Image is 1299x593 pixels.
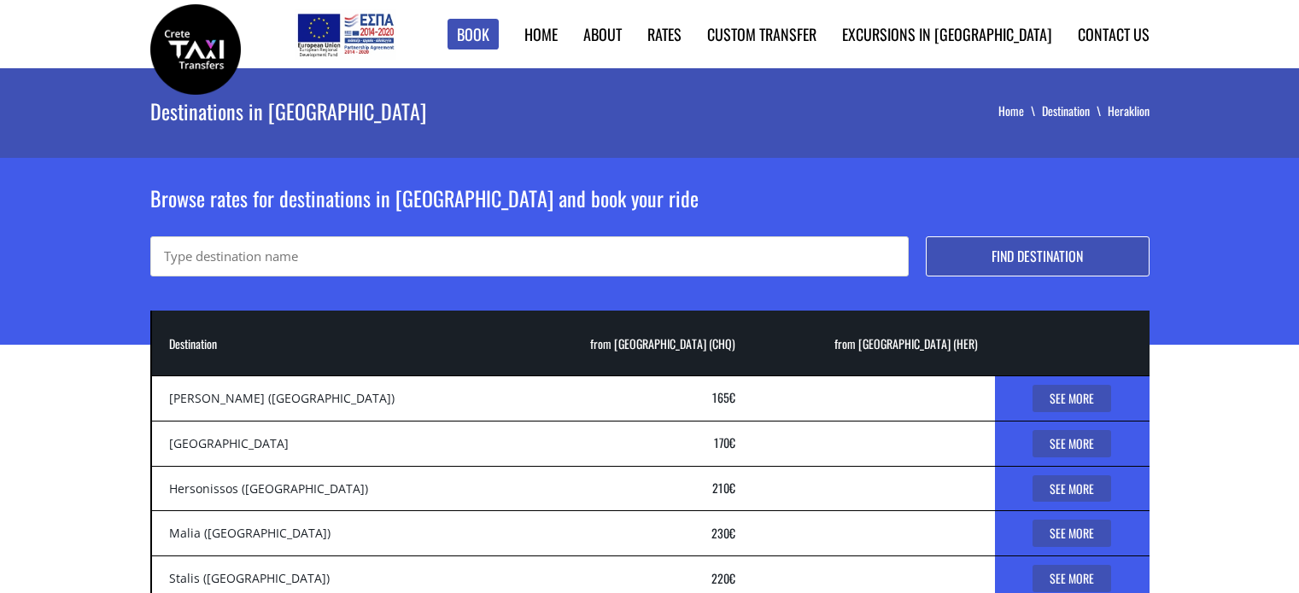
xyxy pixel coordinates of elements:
h2: Browse rates for destinations in [GEOGRAPHIC_DATA] and book your ride [150,183,1150,236]
img: Crete Taxi Transfers | Taxi transfers to Heraklion | Crete Taxi Transfers [150,4,241,95]
span: € [729,524,735,542]
a: 170€ [714,433,735,451]
button: Find destination [926,236,1150,276]
a: See More [1033,520,1111,547]
a: About [583,23,622,45]
span: € [729,569,735,587]
a: Excursions in [GEOGRAPHIC_DATA] [842,23,1052,45]
a: Home [524,23,558,45]
span: € [729,433,735,451]
bdi: 165 [712,388,735,406]
a: 210€ [712,479,735,497]
a: Contact us [1078,23,1150,45]
bdi: 210 [712,479,735,497]
th: from [GEOGRAPHIC_DATA] (CHQ) [507,311,752,375]
td: [PERSON_NAME] ([GEOGRAPHIC_DATA]) [151,375,507,421]
bdi: 230 [711,524,735,542]
a: Home [998,102,1042,119]
bdi: 170 [714,433,735,451]
td: [GEOGRAPHIC_DATA] [151,421,507,466]
td: Malia ([GEOGRAPHIC_DATA]) [151,511,507,556]
h1: Destinations in [GEOGRAPHIC_DATA] [150,68,796,154]
span: € [729,388,735,406]
input: Type destination name [150,236,909,276]
a: See More [1033,430,1111,457]
a: See More [1033,475,1111,503]
a: Book [448,19,499,50]
a: Custom Transfer [707,23,816,45]
span: € [729,479,735,497]
a: Destination [1042,102,1108,119]
a: 165€ [712,388,735,406]
th: from [GEOGRAPHIC_DATA] (HER) [752,311,995,375]
a: Crete Taxi Transfers | Taxi transfers to Heraklion | Crete Taxi Transfers [150,38,241,56]
bdi: 220 [711,569,735,587]
a: Rates [647,23,682,45]
th: Destination [151,311,507,375]
a: 230€ [711,524,735,542]
a: See More [1033,385,1111,412]
a: See More [1033,565,1111,592]
td: Hersonissos ([GEOGRAPHIC_DATA]) [151,466,507,511]
li: Heraklion [1108,102,1150,119]
a: 220€ [711,569,735,587]
img: e-bannersEUERDF180X90.jpg [295,9,396,60]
